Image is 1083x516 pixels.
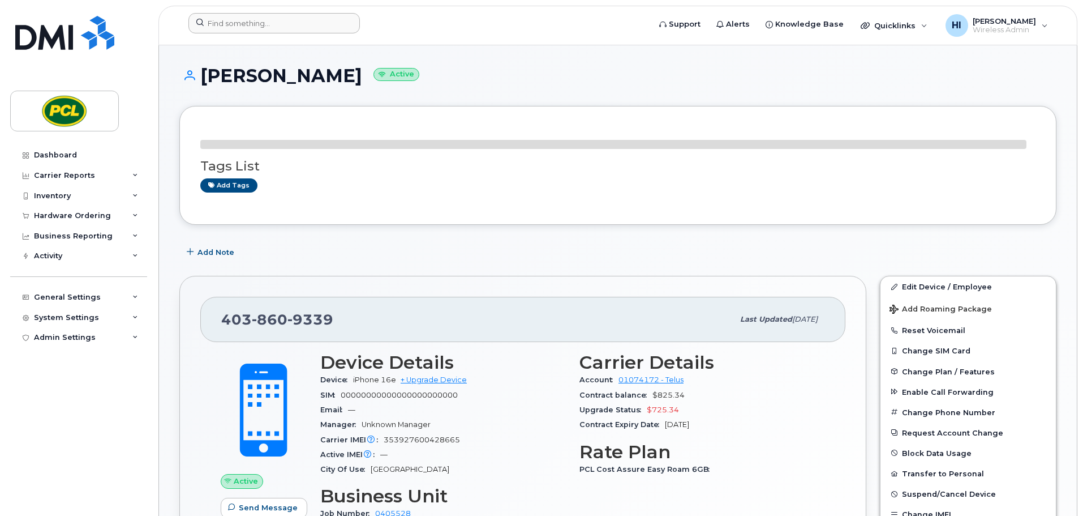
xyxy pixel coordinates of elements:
[579,406,647,414] span: Upgrade Status
[320,352,566,373] h3: Device Details
[652,391,685,399] span: $825.34
[618,376,684,384] a: 01074172 - Telus
[341,391,458,399] span: 00000000000000000000000
[880,423,1056,443] button: Request Account Change
[401,376,467,384] a: + Upgrade Device
[287,311,333,328] span: 9339
[902,490,996,498] span: Suspend/Cancel Device
[880,484,1056,504] button: Suspend/Cancel Device
[902,387,994,396] span: Enable Call Forwarding
[320,376,353,384] span: Device
[320,391,341,399] span: SIM
[880,276,1056,297] a: Edit Device / Employee
[353,376,396,384] span: iPhone 16e
[880,361,1056,382] button: Change Plan / Features
[371,465,449,474] span: [GEOGRAPHIC_DATA]
[579,442,825,462] h3: Rate Plan
[579,420,665,429] span: Contract Expiry Date
[320,450,380,459] span: Active IMEI
[200,159,1035,173] h3: Tags List
[320,465,371,474] span: City Of Use
[179,66,1056,86] h1: [PERSON_NAME]
[200,178,257,193] a: Add tags
[579,376,618,384] span: Account
[320,406,348,414] span: Email
[252,311,287,328] span: 860
[384,436,460,444] span: 353927600428665
[880,297,1056,320] button: Add Roaming Package
[880,320,1056,340] button: Reset Voicemail
[362,420,431,429] span: Unknown Manager
[665,420,689,429] span: [DATE]
[579,465,715,474] span: PCL Cost Assure Easy Roam 6GB
[579,352,825,373] h3: Carrier Details
[320,486,566,506] h3: Business Unit
[380,450,388,459] span: —
[221,311,333,328] span: 403
[179,242,244,262] button: Add Note
[740,315,792,323] span: Last updated
[880,463,1056,484] button: Transfer to Personal
[579,391,652,399] span: Contract balance
[880,402,1056,423] button: Change Phone Number
[320,420,362,429] span: Manager
[373,68,419,81] small: Active
[880,382,1056,402] button: Enable Call Forwarding
[902,367,995,376] span: Change Plan / Features
[889,305,992,315] span: Add Roaming Package
[880,443,1056,463] button: Block Data Usage
[197,247,234,258] span: Add Note
[234,476,258,487] span: Active
[348,406,355,414] span: —
[792,315,818,323] span: [DATE]
[320,436,384,444] span: Carrier IMEI
[647,406,679,414] span: $725.34
[239,502,298,513] span: Send Message
[880,340,1056,361] button: Change SIM Card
